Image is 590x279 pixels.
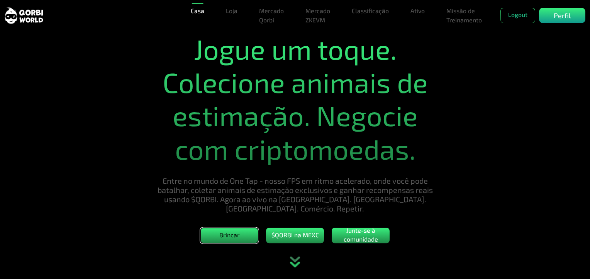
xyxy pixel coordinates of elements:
[188,3,207,19] a: Casa
[500,8,535,23] button: Logout
[266,228,324,243] button: $QORBI na MEXC
[256,3,287,28] a: Mercado Qorbi
[5,7,43,25] img: Logotipo da marca pegajosa
[443,3,485,28] a: Missão de Treinamento
[554,10,571,21] p: Perfil
[152,176,438,213] h5: Entre no mundo de One Tap - nosso FPS em ritmo acelerado, onde você pode batalhar, coletar animai...
[278,244,312,279] div: animação
[407,3,428,19] a: Ativo
[302,3,333,28] a: Mercado ZKEVM
[200,228,258,243] button: Brincar
[349,3,392,19] a: Classificação
[223,3,241,19] a: Loja
[332,228,390,243] button: Junte-se à comunidade
[152,32,438,166] h1: Jogue um toque. Colecione animais de estimação. Negocie com criptomoedas.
